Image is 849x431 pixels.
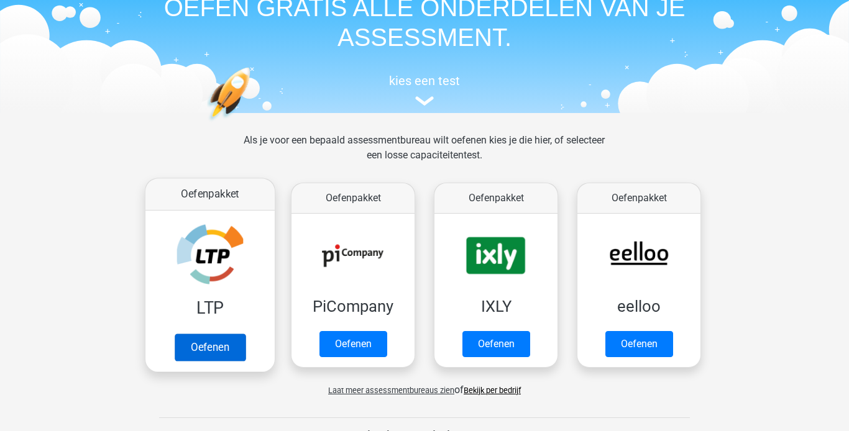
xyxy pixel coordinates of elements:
[139,73,710,106] a: kies een test
[464,386,521,395] a: Bekijk per bedrijf
[139,373,710,397] div: of
[462,331,530,357] a: Oefenen
[234,133,615,178] div: Als je voor een bepaald assessmentbureau wilt oefenen kies je die hier, of selecteer een losse ca...
[175,333,246,361] a: Oefenen
[328,386,454,395] span: Laat meer assessmentbureaus zien
[605,331,673,357] a: Oefenen
[319,331,387,357] a: Oefenen
[139,73,710,88] h5: kies een test
[415,96,434,106] img: assessment
[207,67,298,179] img: oefenen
